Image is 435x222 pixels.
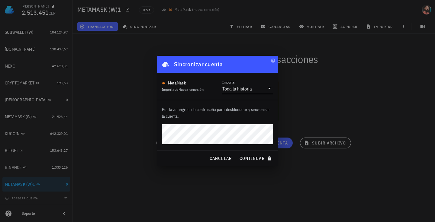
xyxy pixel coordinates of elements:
[162,87,204,92] span: Importado
[209,156,232,161] span: cancelar
[168,80,186,86] div: MetaMask
[222,86,252,92] div: Toda la historia
[162,81,166,85] img: SVG_MetaMask_Icon_Color.svg
[174,59,223,69] div: Sincronizar cuenta
[222,80,236,84] label: Importar
[207,153,234,164] button: cancelar
[222,84,273,94] div: ImportarToda la historia
[179,87,204,92] span: Nueva conexión
[162,106,273,119] p: Por favor ingresa la contraseña para desbloquear y sincronizar la cuenta.
[239,156,273,161] span: continuar
[237,153,275,164] button: continuar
